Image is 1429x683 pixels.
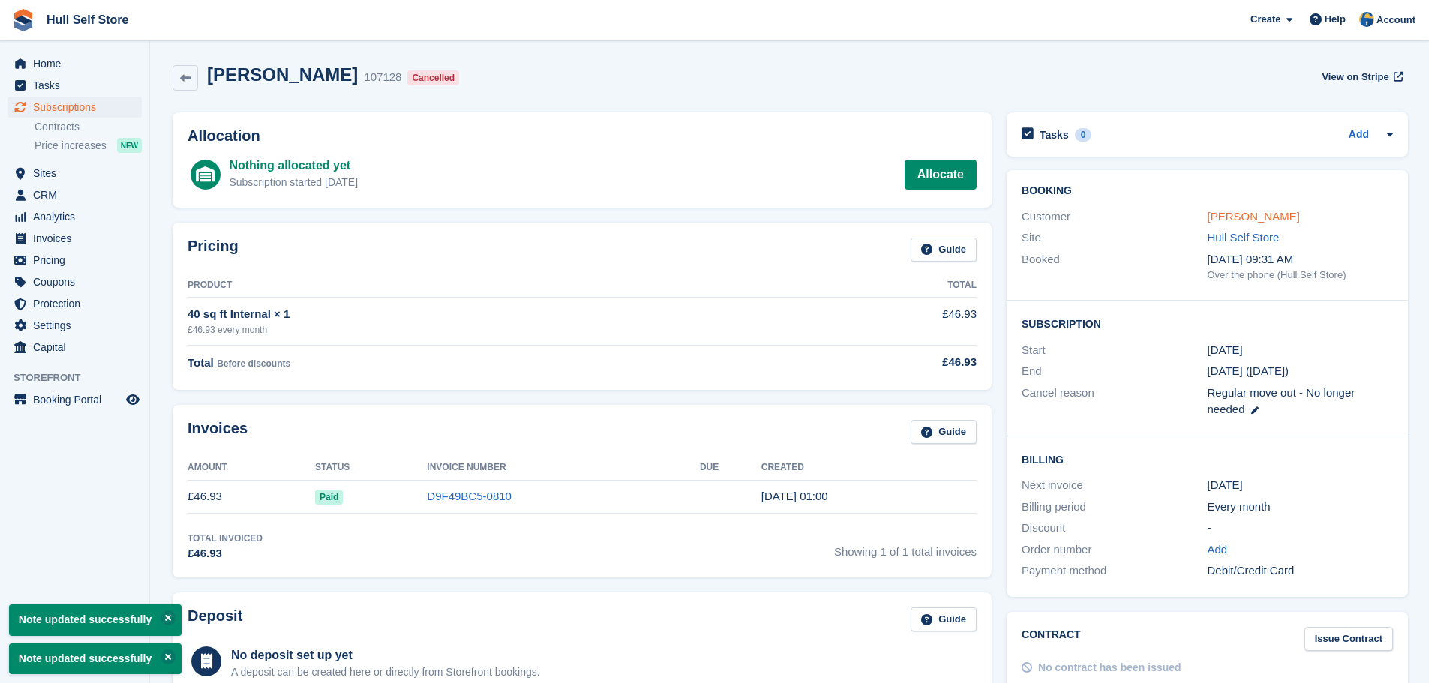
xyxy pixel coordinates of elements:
[779,298,977,345] td: £46.93
[364,69,401,86] div: 107128
[1325,12,1346,27] span: Help
[1359,12,1374,27] img: Hull Self Store
[407,70,459,85] div: Cancelled
[1022,342,1207,359] div: Start
[1022,451,1393,466] h2: Billing
[188,274,779,298] th: Product
[427,490,512,502] a: D9F49BC5-0810
[1322,70,1388,85] span: View on Stripe
[188,238,239,262] h2: Pricing
[124,391,142,409] a: Preview store
[1022,541,1207,559] div: Order number
[8,97,142,118] a: menu
[12,9,35,31] img: stora-icon-8386f47178a22dfd0bd8f6a31ec36ba5ce8667c1dd55bd0f319d3a0aa187defe.svg
[33,389,123,410] span: Booking Portal
[8,271,142,292] a: menu
[1022,520,1207,537] div: Discount
[35,137,142,154] a: Price increases NEW
[1022,316,1393,331] h2: Subscription
[315,456,427,480] th: Status
[33,53,123,74] span: Home
[1304,627,1393,652] a: Issue Contract
[427,456,700,480] th: Invoice Number
[8,250,142,271] a: menu
[905,160,977,190] a: Allocate
[834,532,977,562] span: Showing 1 of 1 total invoices
[188,480,315,514] td: £46.93
[33,163,123,184] span: Sites
[33,250,123,271] span: Pricing
[1208,210,1300,223] a: [PERSON_NAME]
[1208,251,1393,268] div: [DATE] 09:31 AM
[1208,342,1243,359] time: 2025-09-12 00:00:00 UTC
[188,420,248,445] h2: Invoices
[1208,541,1228,559] a: Add
[8,315,142,336] a: menu
[8,206,142,227] a: menu
[33,97,123,118] span: Subscriptions
[33,228,123,249] span: Invoices
[1208,386,1355,416] span: Regular move out - No longer needed
[779,354,977,371] div: £46.93
[229,157,358,175] div: Nothing allocated yet
[1208,477,1393,494] div: [DATE]
[229,175,358,190] div: Subscription started [DATE]
[33,337,123,358] span: Capital
[761,456,977,480] th: Created
[8,184,142,205] a: menu
[700,456,761,480] th: Due
[1376,13,1415,28] span: Account
[1208,499,1393,516] div: Every month
[779,274,977,298] th: Total
[8,228,142,249] a: menu
[1022,499,1207,516] div: Billing period
[1208,268,1393,283] div: Over the phone (Hull Self Store)
[315,490,343,505] span: Paid
[1208,364,1289,377] span: [DATE] ([DATE])
[14,370,149,385] span: Storefront
[41,7,134,32] a: Hull Self Store
[188,323,779,337] div: £46.93 every month
[188,532,263,545] div: Total Invoiced
[1316,64,1406,89] a: View on Stripe
[1022,363,1207,380] div: End
[911,607,977,632] a: Guide
[188,456,315,480] th: Amount
[8,293,142,314] a: menu
[8,389,142,410] a: menu
[188,127,977,145] h2: Allocation
[33,315,123,336] span: Settings
[1022,385,1207,418] div: Cancel reason
[1208,562,1393,580] div: Debit/Credit Card
[33,206,123,227] span: Analytics
[9,604,182,635] p: Note updated successfully
[33,271,123,292] span: Coupons
[33,184,123,205] span: CRM
[1022,185,1393,197] h2: Booking
[1208,520,1393,537] div: -
[35,139,107,153] span: Price increases
[35,120,142,134] a: Contracts
[207,64,358,85] h2: [PERSON_NAME]
[1349,127,1369,144] a: Add
[1022,251,1207,283] div: Booked
[1022,627,1081,652] h2: Contract
[8,163,142,184] a: menu
[8,75,142,96] a: menu
[33,293,123,314] span: Protection
[231,664,540,680] p: A deposit can be created here or directly from Storefront bookings.
[1038,660,1181,676] div: No contract has been issued
[117,138,142,153] div: NEW
[188,545,263,562] div: £46.93
[1022,208,1207,226] div: Customer
[188,356,214,369] span: Total
[188,306,779,323] div: 40 sq ft Internal × 1
[188,607,242,632] h2: Deposit
[1208,231,1280,244] a: Hull Self Store
[33,75,123,96] span: Tasks
[911,420,977,445] a: Guide
[1022,562,1207,580] div: Payment method
[1022,229,1207,247] div: Site
[8,53,142,74] a: menu
[231,646,540,664] div: No deposit set up yet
